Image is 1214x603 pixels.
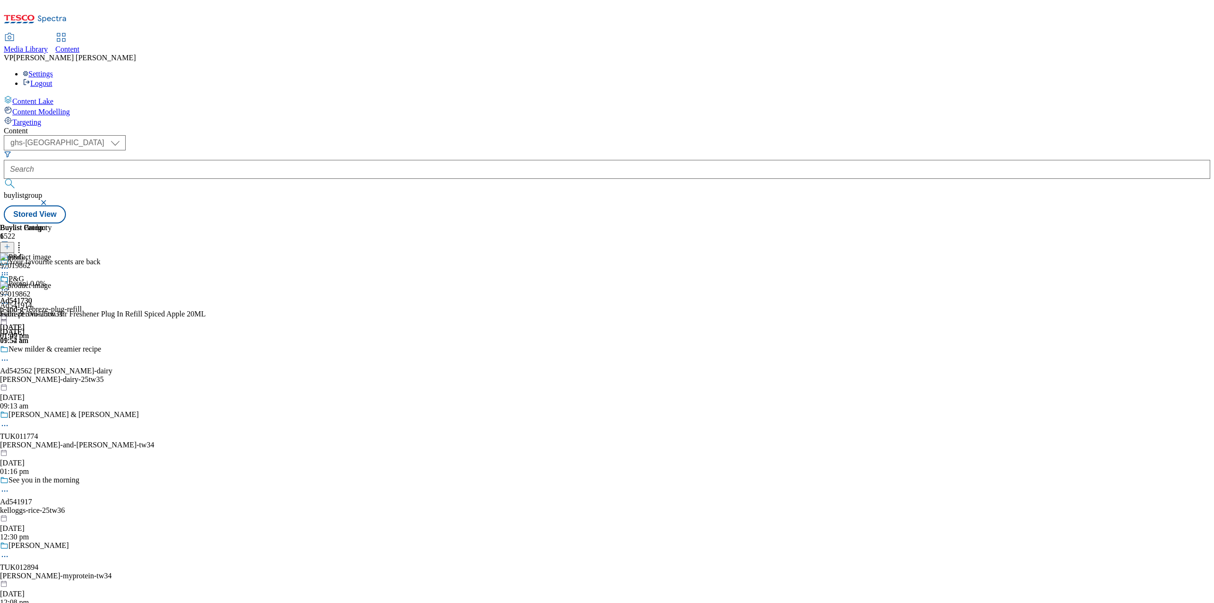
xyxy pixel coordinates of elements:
a: Content [55,34,80,54]
span: [PERSON_NAME] [PERSON_NAME] [13,54,136,62]
a: Settings [23,70,53,78]
div: [PERSON_NAME] [9,541,69,550]
a: Media Library [4,34,48,54]
span: Media Library [4,45,48,53]
span: buylistgroup [4,191,42,199]
a: Targeting [4,116,1210,127]
span: Content [55,45,80,53]
div: [PERSON_NAME] & [PERSON_NAME] [9,410,139,419]
a: Content Modelling [4,106,1210,116]
span: VP [4,54,13,62]
span: Content Modelling [12,108,70,116]
div: See you in the morning [9,476,79,484]
span: Content Lake [12,97,54,105]
button: Stored View [4,205,66,223]
span: Targeting [12,118,41,126]
svg: Search Filters [4,150,11,158]
a: Logout [23,79,52,87]
input: Search [4,160,1210,179]
a: Content Lake [4,95,1210,106]
div: New milder & creamier recipe [9,345,101,353]
div: Content [4,127,1210,135]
